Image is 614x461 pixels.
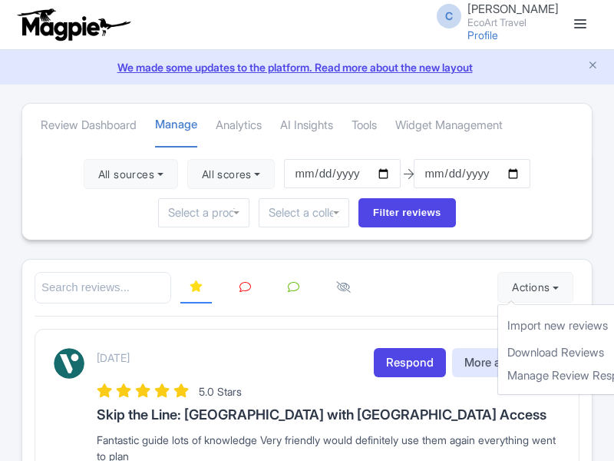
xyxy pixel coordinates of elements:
[587,58,599,75] button: Close announcement
[452,348,560,378] button: More actions
[41,104,137,147] a: Review Dashboard
[467,28,498,41] a: Profile
[280,104,333,147] a: AI Insights
[54,348,84,379] img: Viator Logo
[427,3,559,28] a: C [PERSON_NAME] EcoArt Travel
[97,350,130,366] p: [DATE]
[374,348,446,378] a: Respond
[97,407,560,423] h3: Skip the Line: [GEOGRAPHIC_DATA] with [GEOGRAPHIC_DATA] Access
[497,272,573,303] button: Actions
[187,159,276,190] button: All scores
[437,4,461,28] span: C
[168,206,239,220] input: Select a product
[84,159,178,190] button: All sources
[199,385,242,398] span: 5.0 Stars
[395,104,503,147] a: Widget Management
[216,104,262,147] a: Analytics
[352,104,377,147] a: Tools
[35,272,171,303] input: Search reviews...
[358,198,456,227] input: Filter reviews
[269,206,339,220] input: Select a collection
[467,2,559,16] span: [PERSON_NAME]
[9,59,605,75] a: We made some updates to the platform. Read more about the new layout
[14,8,133,41] img: logo-ab69f6fb50320c5b225c76a69d11143b.png
[467,18,559,28] small: EcoArt Travel
[155,104,197,148] a: Manage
